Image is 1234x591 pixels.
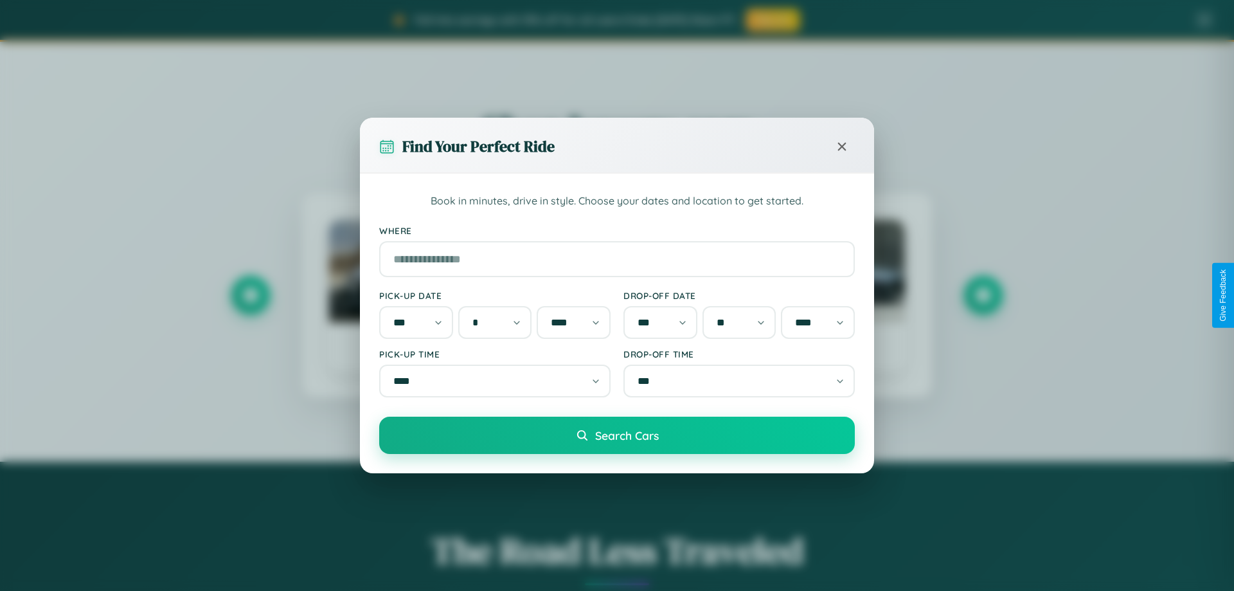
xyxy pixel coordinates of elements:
[379,193,855,210] p: Book in minutes, drive in style. Choose your dates and location to get started.
[623,290,855,301] label: Drop-off Date
[623,349,855,359] label: Drop-off Time
[402,136,555,157] h3: Find Your Perfect Ride
[379,290,611,301] label: Pick-up Date
[379,417,855,454] button: Search Cars
[379,225,855,236] label: Where
[595,428,659,442] span: Search Cars
[379,349,611,359] label: Pick-up Time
